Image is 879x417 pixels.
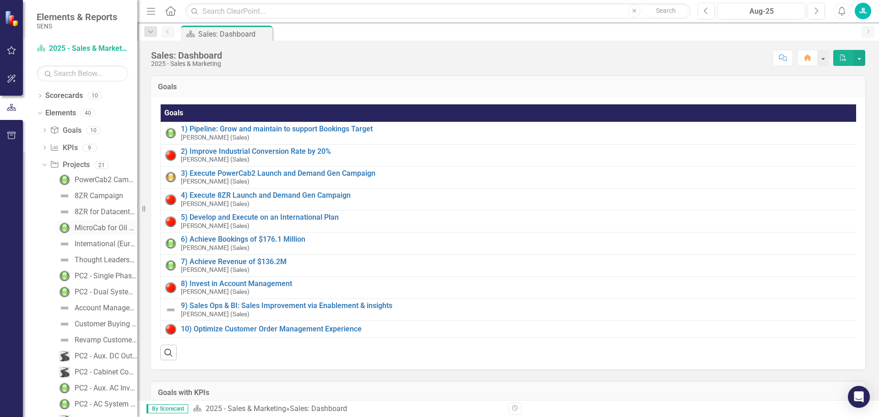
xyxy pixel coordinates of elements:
[57,397,137,412] a: PC2 - AC System Components (Google) "Gemini"
[50,125,81,136] a: Goals
[181,134,250,141] small: [PERSON_NAME] (Sales)
[87,92,102,100] div: 10
[59,335,70,346] img: Not Defined
[75,176,137,184] div: PowerCab2 Campaign
[57,349,137,363] a: PC2 - Aux. DC Output
[75,240,137,248] div: International (European) Markets Development
[75,192,123,200] div: 8ZR Campaign
[50,143,77,153] a: KPIs
[57,285,137,299] a: PC2 - Dual System / Redundancy, Thermal Mgmt., Insulated
[75,224,137,232] div: MicroCab for Oil & Gas Campaign
[59,367,70,378] img: Roadmap
[165,260,176,271] img: Green: On Track
[181,156,250,163] small: [PERSON_NAME] (Sales)
[721,6,802,17] div: Aug-25
[57,269,137,283] a: PC2 - Single Phase, MG2e
[57,237,137,251] a: International (European) Markets Development
[158,389,858,397] h3: Goals with KPIs
[75,352,137,360] div: PC2 - Aux. DC Output
[37,43,128,54] a: 2025 - Sales & Marketing
[165,172,176,183] img: Yellow: At Risk/Needs Attention
[181,288,250,295] small: [PERSON_NAME] (Sales)
[37,65,128,81] input: Search Below...
[165,150,176,161] img: Red: Critical Issues/Off-Track
[50,160,89,170] a: Projects
[165,282,176,293] img: Red: Critical Issues/Off-Track
[75,256,137,264] div: Thought Leadership Campaign
[75,208,137,216] div: 8ZR for Datacenters Campaign
[181,244,250,251] small: [PERSON_NAME] (Sales)
[643,5,689,17] button: Search
[181,178,250,185] small: [PERSON_NAME] (Sales)
[59,206,70,217] img: Not Defined
[75,288,137,296] div: PC2 - Dual System / Redundancy, Thermal Mgmt., Insulated
[57,301,137,315] a: Account Management Formlization
[57,205,137,219] a: 8ZR for Datacenters Campaign
[193,404,501,414] div: »
[151,60,222,67] div: 2025 - Sales & Marketing
[165,128,176,139] img: Green: On Track
[75,368,137,376] div: PC2 - Cabinet Config., Stainless
[37,11,117,22] span: Elements & Reports
[45,108,76,119] a: Elements
[59,174,70,185] img: Green: On Track
[75,272,137,280] div: PC2 - Single Phase, MG2e
[45,91,83,101] a: Scorecards
[59,222,70,233] img: Green: On Track
[59,271,70,282] img: Green: On Track
[290,404,347,413] div: Sales: Dashboard
[848,386,870,408] div: Open Intercom Messenger
[181,311,250,318] small: [PERSON_NAME] (Sales)
[181,200,250,207] small: [PERSON_NAME] (Sales)
[75,400,137,408] div: PC2 - AC System Components (Google) "Gemini"
[165,238,176,249] img: Green: On Track
[59,303,70,314] img: Not Defined
[59,287,70,298] img: Green: On Track
[206,404,286,413] a: 2025 - Sales & Marketing
[57,365,137,379] a: PC2 - Cabinet Config., Stainless
[181,266,250,273] small: [PERSON_NAME] (Sales)
[57,381,137,395] a: PC2 - Aux. AC Inverter, Seismic
[158,83,858,91] h3: Goals
[59,383,70,394] img: Green: On Track
[94,161,109,169] div: 21
[57,173,137,187] a: PowerCab2 Campaign
[717,3,805,19] button: Aug-25
[181,222,250,229] small: [PERSON_NAME] (Sales)
[5,10,21,26] img: ClearPoint Strategy
[165,216,176,227] img: Red: Critical Issues/Off-Track
[151,50,222,60] div: Sales: Dashboard
[656,7,676,14] span: Search
[59,319,70,330] img: Not Defined
[198,28,270,40] div: Sales: Dashboard
[75,320,137,328] div: Customer Buying Experience enhancement
[57,333,137,347] a: Revamp Customer T&Cs
[59,255,70,265] img: Not Defined
[146,404,188,413] span: By Scorecard
[75,384,137,392] div: PC2 - Aux. AC Inverter, Seismic
[57,317,137,331] a: Customer Buying Experience enhancement
[59,190,70,201] img: Not Defined
[59,238,70,249] img: Not Defined
[86,126,101,134] div: 10
[75,336,137,344] div: Revamp Customer T&Cs
[59,399,70,410] img: Green: On Track
[165,304,176,315] img: Not Defined
[57,253,137,267] a: Thought Leadership Campaign
[855,3,871,19] button: JL
[59,351,70,362] img: Roadmap
[57,189,123,203] a: 8ZR Campaign
[75,304,137,312] div: Account Management Formlization
[81,109,95,117] div: 40
[165,194,176,205] img: Red: Critical Issues/Off-Track
[37,22,117,30] small: SENS
[82,144,97,152] div: 9
[57,221,137,235] a: MicroCab for Oil & Gas Campaign
[185,3,691,19] input: Search ClearPoint...
[165,324,176,335] img: Red: Critical Issues/Off-Track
